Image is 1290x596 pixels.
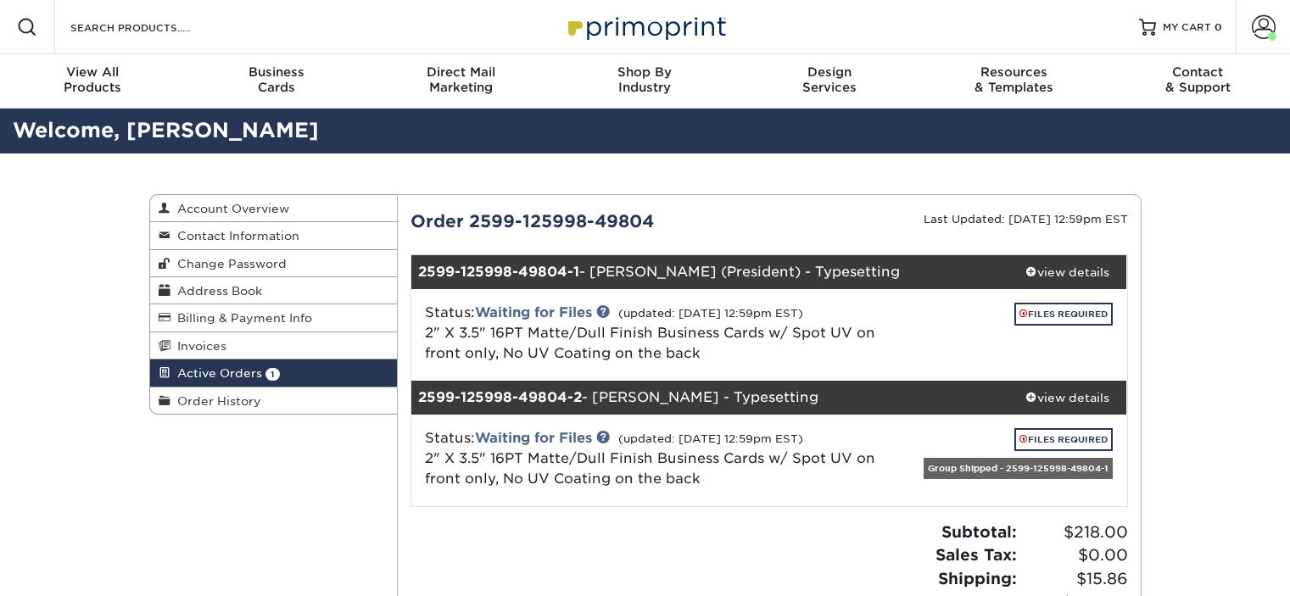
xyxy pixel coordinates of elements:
span: Invoices [170,339,226,353]
img: Primoprint [561,8,730,45]
div: Status: [412,428,888,489]
span: MY CART [1163,20,1211,35]
div: & Templates [921,64,1105,95]
a: Order History [150,387,398,414]
strong: Sales Tax: [935,545,1017,564]
span: Address Book [170,284,262,298]
small: (updated: [DATE] 12:59pm EST) [618,432,803,445]
span: Contact Information [170,229,299,242]
a: Contact& Support [1106,54,1290,109]
a: FILES REQUIRED [1014,303,1113,326]
div: Order 2599-125998-49804 [398,209,769,234]
strong: Shipping: [938,569,1017,588]
strong: 2599-125998-49804-1 [418,264,579,280]
div: view details [1008,264,1127,281]
small: Last Updated: [DATE] 12:59pm EST [924,213,1128,226]
span: Direct Mail [369,64,553,80]
span: Contact [1106,64,1290,80]
strong: Subtotal: [941,522,1017,541]
span: 2" X 3.5" 16PT Matte/Dull Finish Business Cards w/ Spot UV on front only, No UV Coating on the back [425,325,875,361]
div: Status: [412,303,888,364]
a: Waiting for Files [475,304,592,320]
a: BusinessCards [184,54,368,109]
div: - [PERSON_NAME] (President) - Typesetting [411,255,1008,289]
span: 1 [265,368,280,381]
span: Account Overview [170,202,289,215]
span: $15.86 [1022,567,1128,591]
div: Marketing [369,64,553,95]
a: Active Orders 1 [150,359,398,387]
a: 2" X 3.5" 16PT Matte/Dull Finish Business Cards w/ Spot UV on front only, No UV Coating on the back [425,450,875,487]
span: Active Orders [170,366,262,380]
div: Industry [553,64,737,95]
a: Change Password [150,250,398,277]
span: 0 [1215,21,1222,33]
a: Account Overview [150,195,398,222]
a: Shop ByIndustry [553,54,737,109]
div: Services [737,64,921,95]
span: Design [737,64,921,80]
div: - [PERSON_NAME] - Typesetting [411,381,1008,415]
span: Order History [170,394,261,408]
a: Billing & Payment Info [150,304,398,331]
div: view details [1008,389,1127,406]
a: view details [1008,381,1127,415]
div: Cards [184,64,368,95]
small: (updated: [DATE] 12:59pm EST) [618,307,803,320]
strong: 2599-125998-49804-2 [418,389,582,405]
a: Direct MailMarketing [369,54,553,109]
a: Address Book [150,277,398,304]
div: & Support [1106,64,1290,95]
div: Group Shipped - 2599-125998-49804-1 [924,458,1113,479]
a: Invoices [150,332,398,359]
span: Resources [921,64,1105,80]
span: Change Password [170,257,287,270]
a: Resources& Templates [921,54,1105,109]
a: DesignServices [737,54,921,109]
a: view details [1008,255,1127,289]
span: $0.00 [1022,543,1128,567]
span: Shop By [553,64,737,80]
a: Waiting for Files [475,430,592,446]
span: Business [184,64,368,80]
span: Billing & Payment Info [170,311,312,325]
input: SEARCH PRODUCTS..... [69,17,234,37]
span: $218.00 [1022,521,1128,544]
a: FILES REQUIRED [1014,428,1113,451]
a: Contact Information [150,222,398,249]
